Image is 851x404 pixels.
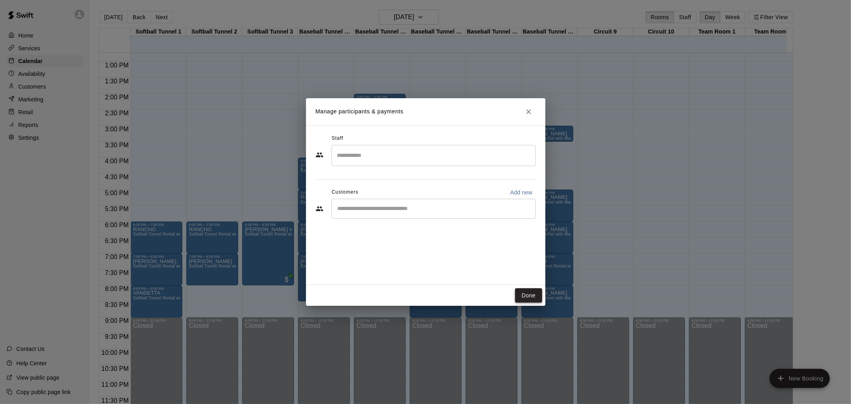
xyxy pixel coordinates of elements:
span: Staff [332,132,343,145]
button: Add new [507,186,536,199]
svg: Customers [316,205,324,213]
span: Customers [332,186,358,199]
p: Add new [510,188,533,196]
svg: Staff [316,151,324,159]
button: Done [515,288,542,303]
div: Search staff [332,145,536,166]
p: Manage participants & payments [316,107,404,116]
button: Close [521,105,536,119]
div: Start typing to search customers... [332,199,536,219]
